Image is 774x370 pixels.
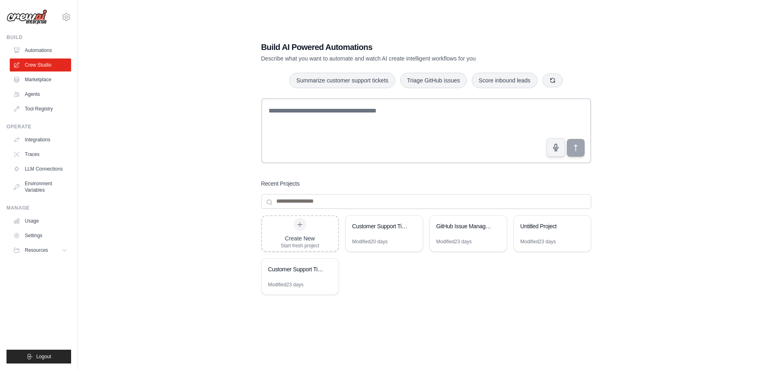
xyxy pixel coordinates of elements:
[436,222,492,230] div: GitHub Issue Management Automation
[10,133,71,146] a: Integrations
[542,74,563,87] button: Get new suggestions
[10,162,71,175] a: LLM Connections
[546,138,565,157] button: Click to speak your automation idea
[25,247,48,253] span: Resources
[10,88,71,101] a: Agents
[10,102,71,115] a: Tool Registry
[268,281,304,288] div: Modified 23 days
[10,244,71,257] button: Resources
[10,214,71,227] a: Usage
[36,353,51,360] span: Logout
[7,34,71,41] div: Build
[10,58,71,71] a: Crew Studio
[520,238,556,245] div: Modified 23 days
[733,331,774,370] iframe: Chat Widget
[733,331,774,370] div: Sohbet Aracı
[281,234,319,242] div: Create New
[261,180,300,188] h3: Recent Projects
[400,73,467,88] button: Triage GitHub issues
[472,73,538,88] button: Score inbound leads
[268,265,324,273] div: Customer Support Ticket Intelligence System
[7,123,71,130] div: Operate
[352,238,388,245] div: Modified 20 days
[261,41,534,53] h1: Build AI Powered Automations
[289,73,395,88] button: Summarize customer support tickets
[10,177,71,197] a: Environment Variables
[7,205,71,211] div: Manage
[10,229,71,242] a: Settings
[10,148,71,161] a: Traces
[352,222,408,230] div: Customer Support Ticket Automation
[261,54,534,63] p: Describe what you want to automate and watch AI create intelligent workflows for you
[436,238,472,245] div: Modified 23 days
[7,9,47,25] img: Logo
[7,350,71,364] button: Logout
[520,222,576,230] div: Untitled Project
[10,73,71,86] a: Marketplace
[281,242,319,249] div: Start fresh project
[10,44,71,57] a: Automations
